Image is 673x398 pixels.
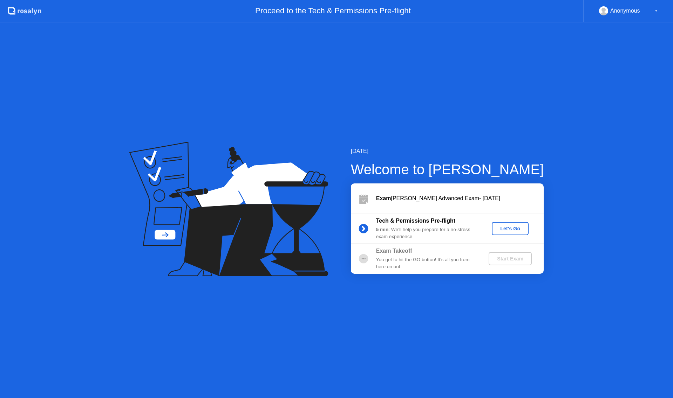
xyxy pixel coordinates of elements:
div: Anonymous [610,6,640,15]
b: Exam [376,195,391,201]
div: Start Exam [491,256,529,261]
div: [DATE] [351,147,544,155]
div: Let's Go [495,226,526,231]
b: Tech & Permissions Pre-flight [376,218,455,224]
div: You get to hit the GO button! It’s all you from here on out [376,256,477,271]
button: Let's Go [492,222,529,235]
button: Start Exam [489,252,532,265]
div: Welcome to [PERSON_NAME] [351,159,544,180]
div: ▼ [654,6,658,15]
div: : We’ll help you prepare for a no-stress exam experience [376,226,477,240]
b: Exam Takeoff [376,248,412,254]
div: [PERSON_NAME] Advanced Exam- [DATE] [376,194,544,203]
b: 5 min [376,227,389,232]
